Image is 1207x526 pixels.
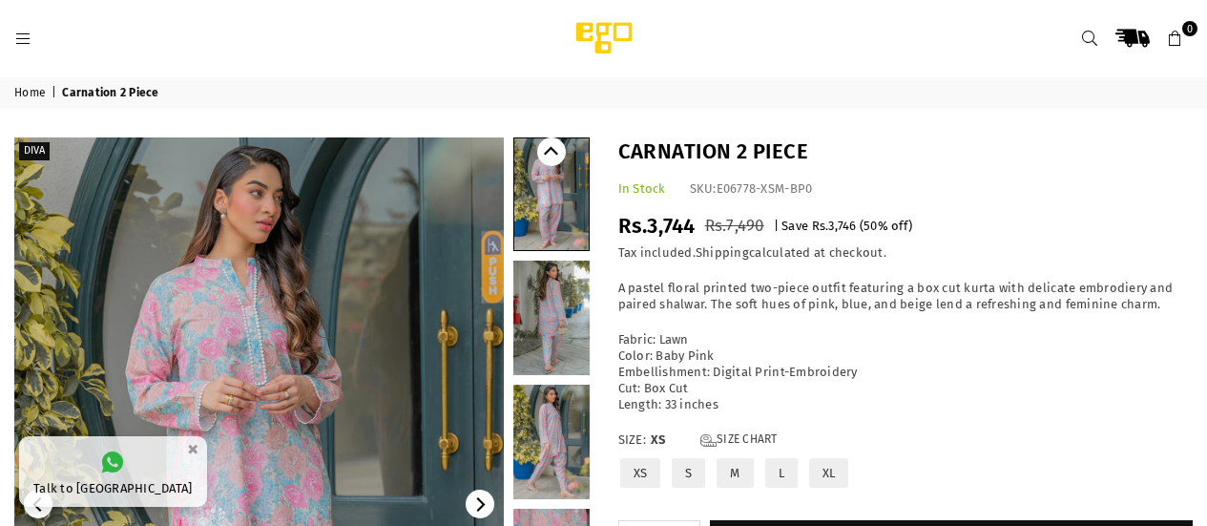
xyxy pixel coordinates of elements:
label: XS [618,456,663,490]
span: In Stock [618,181,666,196]
a: Menu [6,31,40,45]
span: Save [781,219,808,233]
span: Rs.7,490 [705,216,764,236]
span: ( % off) [860,219,912,233]
p: Fabric: Lawn Color: Baby Pink Embellishment: Digital Print-Embroidery Cut: Box Cut Length: 33 inches [618,332,1194,412]
label: L [763,456,800,490]
span: Rs.3,746 [812,219,857,233]
div: SKU: [690,181,813,198]
span: XS [651,432,689,449]
span: Carnation 2 Piece [62,86,161,101]
a: Size Chart [700,432,778,449]
label: S [670,456,707,490]
a: Shipping [696,245,749,261]
a: Search [1072,21,1107,55]
span: | [52,86,59,101]
label: Diva [19,142,50,160]
button: Previous [537,137,566,166]
a: Talk to [GEOGRAPHIC_DATA] [19,436,207,507]
label: XL [807,456,851,490]
span: | [774,219,779,233]
h1: Carnation 2 Piece [618,137,1194,167]
label: Size: [618,432,1194,449]
img: Ego [523,19,685,57]
a: Home [14,86,49,101]
span: E06778-XSM-BP0 [717,181,813,196]
button: × [181,433,204,465]
span: 50 [864,219,878,233]
span: 0 [1182,21,1197,36]
div: Tax included. calculated at checkout. [618,245,1194,262]
p: A pastel floral printed two-piece outfit featuring a box cut kurta with delicate embrodiery and p... [618,281,1194,313]
a: 0 [1158,21,1193,55]
span: Rs.3,744 [618,213,696,239]
label: M [715,456,755,490]
button: Next [466,490,494,518]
